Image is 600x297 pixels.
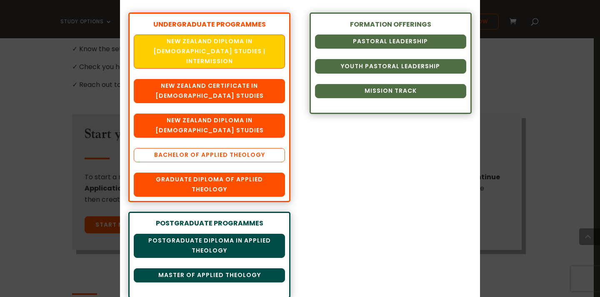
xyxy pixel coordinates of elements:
a: New Zealand Diploma in [DEMOGRAPHIC_DATA] Studies [134,114,285,138]
div: UNDERGRADUATE PROGRAMMES [134,19,285,30]
a: Youth Pastoral Leadership [315,59,466,73]
a: Bachelor of Applied Theology [134,148,285,162]
a: Graduate Diploma of Applied Theology [134,173,285,197]
a: Master of Applied Theology [134,268,285,282]
div: POSTGRADUATE PROGRAMMES [134,218,285,228]
a: Mission Track [315,84,466,98]
div: FORMATION OFFERINGS [315,19,466,30]
a: New Zealand Certificate in [DEMOGRAPHIC_DATA] Studies [134,79,285,103]
a: Pastoral Leadership [315,35,466,49]
a: New Zealand Diploma in [DEMOGRAPHIC_DATA] Studies | Intermission [134,35,285,69]
a: Postgraduate Diploma in Applied Theology [134,234,285,258]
